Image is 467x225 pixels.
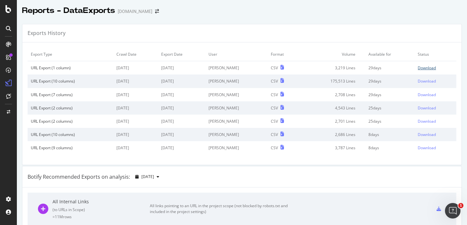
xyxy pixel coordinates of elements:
[113,61,158,75] td: [DATE]
[271,92,278,97] div: CSV
[365,101,414,115] td: 25 days
[301,74,365,88] td: 175,513 Lines
[445,203,461,219] iframe: Intercom live chat
[31,145,110,151] div: URL Export (9 columns)
[301,101,365,115] td: 4,543 Lines
[155,9,159,14] div: arrow-right-arrow-left
[31,65,110,71] div: URL Export (1 column)
[158,128,205,141] td: [DATE]
[271,78,278,84] div: CSV
[365,74,414,88] td: 29 days
[158,61,205,75] td: [DATE]
[158,115,205,128] td: [DATE]
[365,88,414,101] td: 29 days
[113,88,158,101] td: [DATE]
[205,141,268,154] td: [PERSON_NAME]
[158,141,205,154] td: [DATE]
[158,88,205,101] td: [DATE]
[418,105,453,111] a: Download
[418,78,453,84] a: Download
[271,65,278,71] div: CSV
[418,145,453,151] a: Download
[414,48,456,61] td: Status
[158,74,205,88] td: [DATE]
[150,203,296,215] div: All links pointing to an URL in the project scope (not blocked by robots.txt and included in the ...
[271,105,278,111] div: CSV
[365,115,414,128] td: 25 days
[31,78,110,84] div: URL Export (10 columns)
[418,65,453,71] a: Download
[31,118,110,124] div: URL Export (2 columns)
[301,88,365,101] td: 2,708 Lines
[53,198,150,205] div: All Internal Links
[31,92,110,97] div: URL Export (7 columns)
[301,141,365,154] td: 3,787 Lines
[28,29,66,37] div: Exports History
[53,214,150,219] div: = 11M rows
[22,5,115,16] div: Reports - DataExports
[113,48,158,61] td: Crawl Date
[271,132,278,137] div: CSV
[158,48,205,61] td: Export Date
[418,92,453,97] a: Download
[28,173,130,181] div: Botify Recommended Exports on analysis:
[365,61,414,75] td: 29 days
[205,101,268,115] td: [PERSON_NAME]
[437,207,441,211] div: csv-export
[365,141,414,154] td: 8 days
[141,174,154,179] span: 2025 Sep. 7th
[271,118,278,124] div: CSV
[418,105,436,111] div: Download
[365,128,414,141] td: 8 days
[418,65,436,71] div: Download
[301,115,365,128] td: 2,701 Lines
[418,145,436,151] div: Download
[268,48,301,61] td: Format
[133,172,162,182] button: [DATE]
[301,61,365,75] td: 3,219 Lines
[31,132,110,137] div: URL Export (10 columns)
[418,78,436,84] div: Download
[301,128,365,141] td: 2,686 Lines
[28,48,113,61] td: Export Type
[118,8,152,15] div: [DOMAIN_NAME]
[418,132,453,137] a: Download
[205,74,268,88] td: [PERSON_NAME]
[418,118,453,124] a: Download
[205,128,268,141] td: [PERSON_NAME]
[365,48,414,61] td: Available for
[31,105,110,111] div: URL Export (2 columns)
[158,101,205,115] td: [DATE]
[113,141,158,154] td: [DATE]
[418,132,436,137] div: Download
[418,118,436,124] div: Download
[113,101,158,115] td: [DATE]
[53,207,150,212] div: ( to URLs in Scope )
[205,115,268,128] td: [PERSON_NAME]
[301,48,365,61] td: Volume
[205,48,268,61] td: User
[205,61,268,75] td: [PERSON_NAME]
[113,128,158,141] td: [DATE]
[113,115,158,128] td: [DATE]
[271,145,278,151] div: CSV
[418,92,436,97] div: Download
[458,203,463,208] span: 1
[205,88,268,101] td: [PERSON_NAME]
[113,74,158,88] td: [DATE]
